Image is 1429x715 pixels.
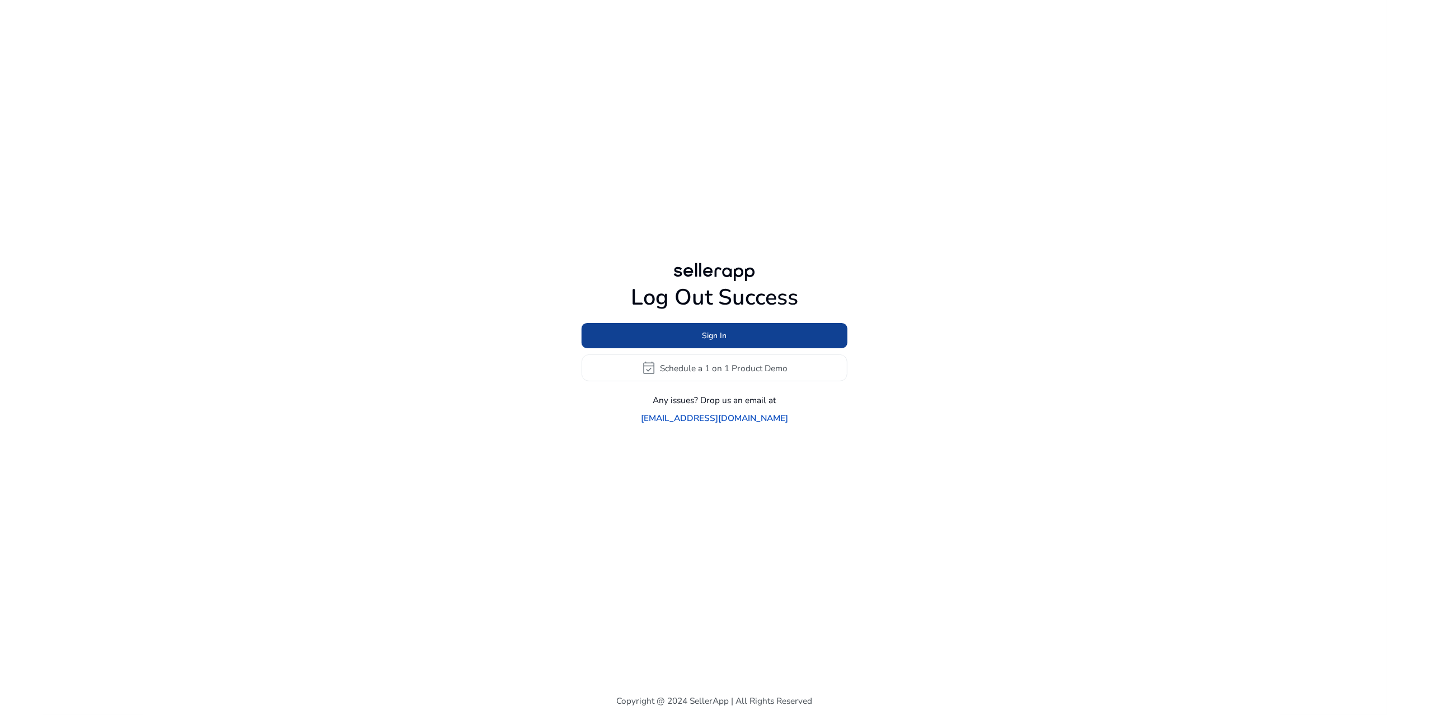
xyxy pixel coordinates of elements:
h1: Log Out Success [582,284,847,311]
button: Sign In [582,323,847,348]
a: [EMAIL_ADDRESS][DOMAIN_NAME] [641,412,788,424]
p: Any issues? Drop us an email at [653,394,776,406]
button: event_availableSchedule a 1 on 1 Product Demo [582,354,847,381]
span: Sign In [702,330,727,342]
span: event_available [641,361,656,375]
